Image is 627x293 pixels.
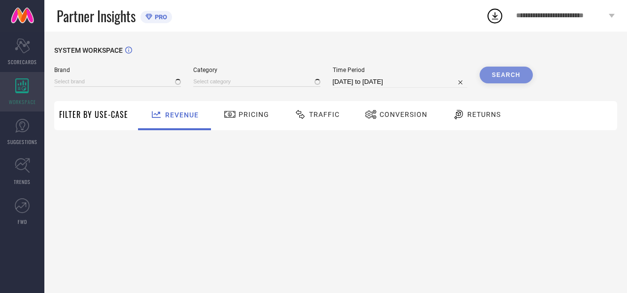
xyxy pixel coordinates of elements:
span: Revenue [165,111,199,119]
span: SUGGESTIONS [7,138,37,146]
span: FWD [18,218,27,225]
span: Returns [467,110,501,118]
span: Partner Insights [57,6,136,26]
span: SYSTEM WORKSPACE [54,46,123,54]
span: PRO [152,13,167,21]
span: SCORECARDS [8,58,37,66]
span: TRENDS [14,178,31,185]
div: Open download list [486,7,504,25]
span: Time Period [333,67,467,73]
span: Conversion [380,110,427,118]
input: Select brand [54,76,181,87]
span: WORKSPACE [9,98,36,106]
input: Select category [193,76,320,87]
span: Filter By Use-Case [59,109,128,120]
span: Brand [54,67,181,73]
span: Traffic [309,110,340,118]
span: Pricing [239,110,269,118]
span: Category [193,67,320,73]
input: Select time period [333,76,467,88]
